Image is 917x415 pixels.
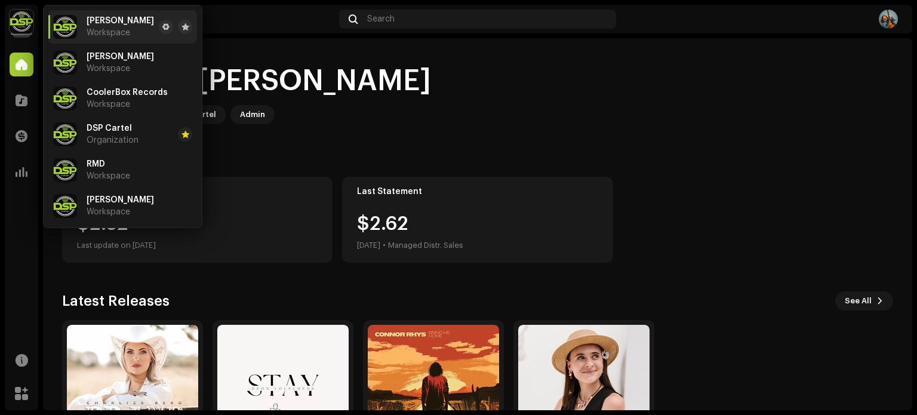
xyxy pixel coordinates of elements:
span: Deon Dee [87,16,154,26]
div: Last Statement [357,187,598,196]
img: 337c92e9-c8c2-4d5f-b899-13dae4d4afdd [53,158,77,182]
re-o-card-value: Last Statement [342,177,613,263]
img: 337c92e9-c8c2-4d5f-b899-13dae4d4afdd [53,15,77,39]
span: See All [845,289,872,313]
div: Managed Distr. Sales [388,238,463,253]
img: 337c92e9-c8c2-4d5f-b899-13dae4d4afdd [53,51,77,75]
img: 337c92e9-c8c2-4d5f-b899-13dae4d4afdd [53,122,77,146]
div: Last update on [DATE] [77,238,318,253]
span: Workspace [87,100,130,109]
div: Hi, [PERSON_NAME] [153,62,431,100]
span: Workspace [87,171,130,181]
span: Workspace [87,207,130,217]
span: Workspace [87,28,130,38]
div: • [383,238,386,253]
span: CoolerBox Records [87,88,168,97]
span: RMD [87,159,105,169]
span: Search [367,14,395,24]
span: DSP Cartel [87,124,132,133]
span: Organization [87,136,139,145]
h3: Latest Releases [62,291,170,311]
span: Boland Musiek [87,52,154,62]
span: Workspace [87,64,130,73]
img: 337c92e9-c8c2-4d5f-b899-13dae4d4afdd [53,194,77,218]
span: Vonk Musiek [87,195,154,205]
img: 337c92e9-c8c2-4d5f-b899-13dae4d4afdd [10,10,33,33]
div: [DATE] [357,238,380,253]
img: 337c92e9-c8c2-4d5f-b899-13dae4d4afdd [53,87,77,110]
img: 2f0439b4-b615-4261-9b3f-13c2a2f2cab5 [879,10,898,29]
button: See All [835,291,893,311]
div: Admin [240,107,265,122]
